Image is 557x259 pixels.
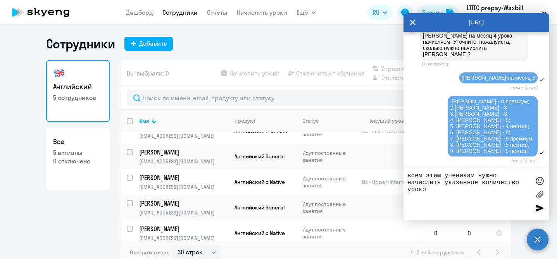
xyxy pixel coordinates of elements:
[407,172,530,216] textarea: всем этим ученикам нужно начислить указанное количество урок
[139,173,227,182] p: [PERSON_NAME]
[362,117,428,124] div: Текущий уровень
[302,149,355,163] p: Идут постоянные занятия
[450,98,535,154] span: .[PERSON_NAME] - 8 премиум; 2.[PERSON_NAME] - 8; 3.[PERSON_NAME] - 8; 4. [PERSON_NAME] - 8; 5. [P...
[511,159,538,163] time: 15:05:30[DATE]
[235,153,285,160] span: Английский General
[411,249,465,256] span: 1 - 5 из 5 сотрудников
[372,8,379,17] span: RU
[124,37,173,51] button: Добавить
[237,9,287,16] a: Начислить уроки
[417,5,458,20] button: Балансbalance
[139,148,227,156] p: [PERSON_NAME]
[139,158,228,165] p: [EMAIL_ADDRESS][DOMAIN_NAME]
[235,117,255,124] div: Продукт
[534,189,545,200] label: Лимит 10 файлов
[139,117,228,124] div: Имя
[126,9,153,16] a: Дашборд
[46,128,110,190] a: Все5 активны0 отключено
[53,82,103,92] h3: Английский
[461,220,490,246] td: 0
[297,5,316,20] button: Ещё
[369,117,413,124] div: Текущий уровень
[46,36,115,51] h1: Сотрудники
[235,178,285,185] span: Английский с Native
[139,225,228,233] a: [PERSON_NAME]
[423,26,525,57] p: [PERSON_NAME], вижу, что [PERSON_NAME] на месяц 4 урока начисляем. Уточните, пожалуйста, сколько ...
[422,8,443,17] div: Баланс
[139,148,228,156] a: [PERSON_NAME]
[367,5,393,20] button: RU
[462,75,535,81] span: [PERSON_NAME] на месяц 8
[53,137,103,147] h3: Все
[302,117,319,124] div: Статус
[127,90,505,106] input: Поиск по имени, email, продукту или статусу
[463,3,550,22] button: LTITC prepay-Waxbill Technologies Limited doo [GEOGRAPHIC_DATA], АНДРОМЕДА ЛАБ, ООО
[53,93,103,102] p: 5 сотрудников
[139,235,228,242] p: [EMAIL_ADDRESS][DOMAIN_NAME]
[139,184,228,190] p: [EMAIL_ADDRESS][DOMAIN_NAME]
[421,62,448,66] time: 12:38:18[DATE]
[127,69,169,78] span: Вы выбрали: 0
[53,67,66,79] img: english
[139,199,228,208] a: [PERSON_NAME]
[130,249,169,256] span: Отображать по:
[53,157,103,165] p: 0 отключено
[139,132,228,139] p: [EMAIL_ADDRESS][DOMAIN_NAME]
[207,9,228,16] a: Отчеты
[162,9,198,16] a: Сотрудники
[302,201,355,214] p: Идут постоянные занятия
[139,173,228,182] a: [PERSON_NAME]
[235,117,296,124] div: Продукт
[139,199,227,208] p: [PERSON_NAME]
[302,117,355,124] div: Статус
[302,226,355,240] p: Идут постоянные занятия
[53,148,103,157] p: 5 активны
[139,225,227,233] p: [PERSON_NAME]
[467,3,539,22] p: LTITC prepay-Waxbill Technologies Limited doo [GEOGRAPHIC_DATA], АНДРОМЕДА ЛАБ, ООО
[46,60,110,122] a: Английский5 сотрудников
[362,178,422,185] span: B2 - Upper-Intermediate
[139,209,228,216] p: [EMAIL_ADDRESS][DOMAIN_NAME]
[446,9,454,16] img: balance
[139,39,167,48] div: Добавить
[235,230,285,237] span: Английский с Native
[511,86,538,90] time: 15:04:32[DATE]
[139,117,149,124] div: Имя
[302,175,355,189] p: Идут постоянные занятия
[235,204,285,211] span: Английский General
[297,8,308,17] span: Ещё
[428,220,461,246] td: 0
